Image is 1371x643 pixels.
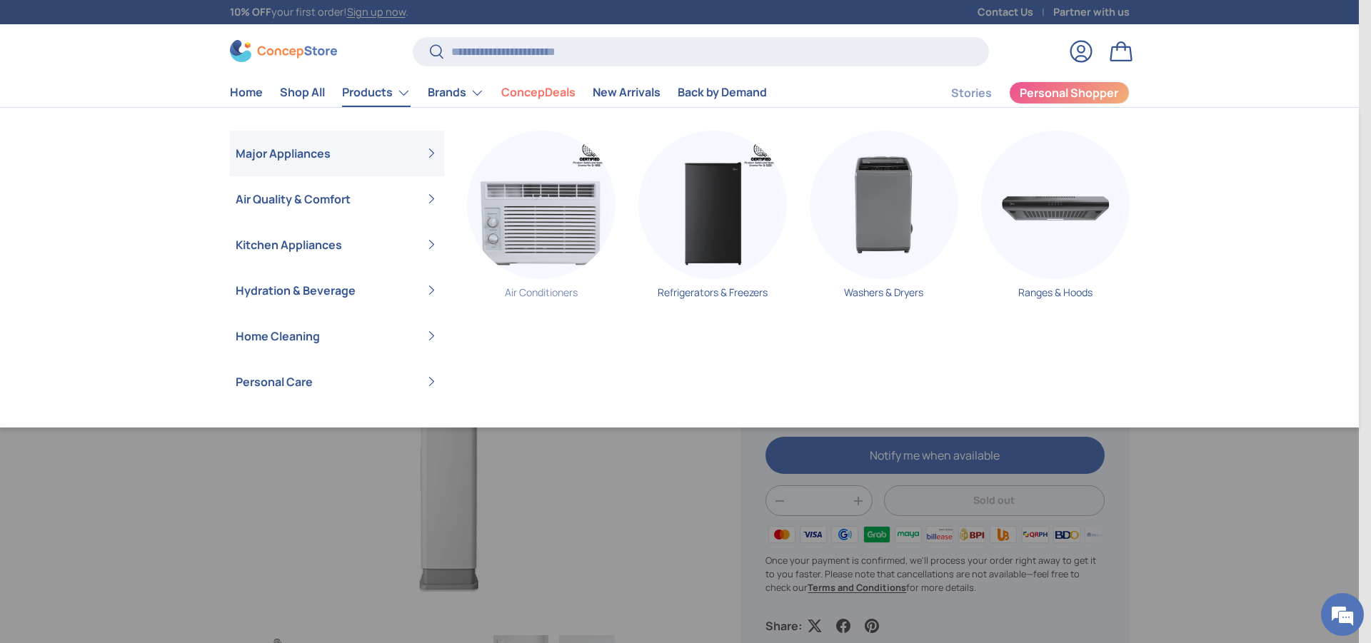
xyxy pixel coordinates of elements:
[1020,87,1118,98] span: Personal Shopper
[333,79,419,107] summary: Products
[501,79,576,106] a: ConcepDeals
[678,79,767,106] a: Back by Demand
[230,40,337,62] img: ConcepStore
[593,79,661,106] a: New Arrivals
[230,79,767,107] nav: Primary
[951,79,992,107] a: Stories
[280,79,325,106] a: Shop All
[1009,81,1130,104] a: Personal Shopper
[419,79,493,107] summary: Brands
[230,79,263,106] a: Home
[917,79,1130,107] nav: Secondary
